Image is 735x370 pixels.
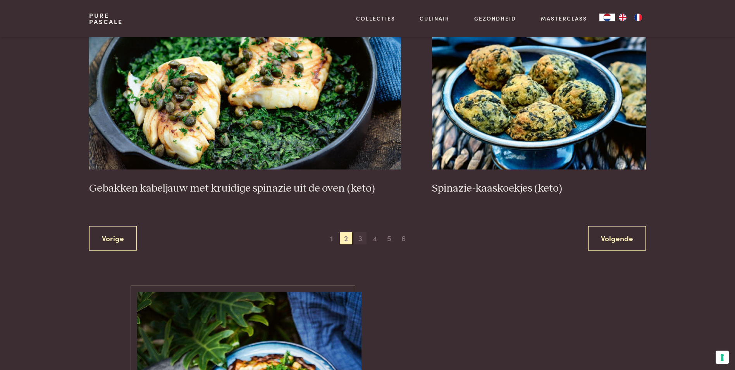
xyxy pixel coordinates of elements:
[615,14,646,21] ul: Language list
[368,232,381,245] span: 4
[716,351,729,364] button: Uw voorkeuren voor toestemming voor trackingtechnologieën
[89,14,401,195] a: Gebakken kabeljauw met kruidige spinazie uit de oven (keto) Gebakken kabeljauw met kruidige spina...
[398,232,410,245] span: 6
[588,226,646,251] a: Volgende
[432,182,646,195] h3: Spinazie-kaaskoekjes (keto)
[432,14,646,195] a: Spinazie-kaaskoekjes (keto) Spinazie-kaaskoekjes (keto)
[474,14,516,22] a: Gezondheid
[432,14,646,169] img: Spinazie-kaaskoekjes (keto)
[630,14,646,21] a: FR
[599,14,615,21] a: NL
[420,14,449,22] a: Culinair
[356,14,395,22] a: Collecties
[325,232,338,245] span: 1
[89,12,123,25] a: PurePascale
[615,14,630,21] a: EN
[599,14,615,21] div: Language
[89,182,401,195] h3: Gebakken kabeljauw met kruidige spinazie uit de oven (keto)
[340,232,352,245] span: 2
[354,232,367,245] span: 3
[541,14,587,22] a: Masterclass
[89,226,137,251] a: Vorige
[89,14,401,169] img: Gebakken kabeljauw met kruidige spinazie uit de oven (keto)
[599,14,646,21] aside: Language selected: Nederlands
[383,232,395,245] span: 5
